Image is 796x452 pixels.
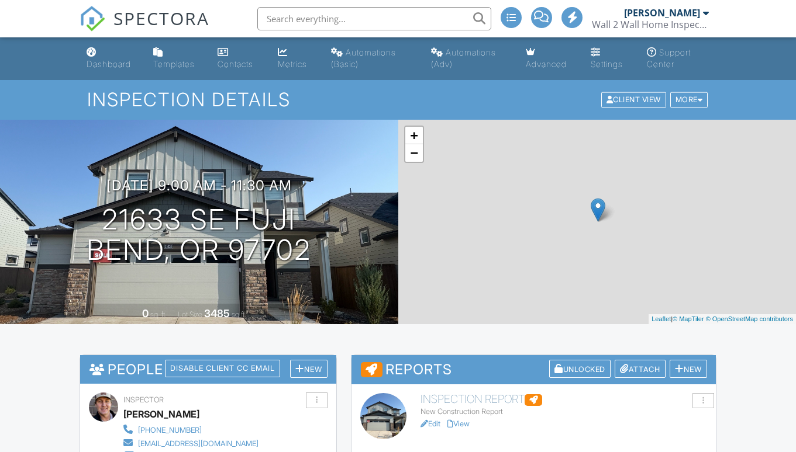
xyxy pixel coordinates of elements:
[673,315,704,322] a: © MapTiler
[232,310,246,319] span: sq.ft.
[592,19,709,30] div: Wall 2 Wall Home Inspections
[82,42,139,75] a: Dashboard
[178,310,202,319] span: Lot Size
[670,360,707,378] div: New
[149,42,204,75] a: Templates
[431,47,496,69] div: Automations (Adv)
[80,355,336,384] h3: People
[642,42,714,75] a: Support Center
[80,6,105,32] img: The Best Home Inspection Software - Spectora
[87,59,131,69] div: Dashboard
[526,59,567,69] div: Advanced
[649,314,796,324] div: |
[123,436,259,449] a: [EMAIL_ADDRESS][DOMAIN_NAME]
[142,307,149,319] div: 0
[204,307,230,319] div: 3485
[278,59,307,69] div: Metrics
[123,395,164,404] span: Inspector
[80,16,209,40] a: SPECTORA
[138,439,259,448] div: [EMAIL_ADDRESS][DOMAIN_NAME]
[87,89,709,110] h1: Inspection Details
[652,315,671,322] a: Leaflet
[123,405,199,423] div: [PERSON_NAME]
[421,419,440,428] a: Edit
[600,95,669,103] a: Client View
[165,360,280,377] div: Disable Client CC Email
[615,360,666,378] div: Attach
[106,178,292,193] h3: [DATE] 9:00 am - 11:30 am
[624,7,700,19] div: [PERSON_NAME]
[421,393,707,406] h6: Inspection Report
[352,355,716,384] h3: Reports
[150,310,167,319] span: sq. ft.
[87,204,311,266] h1: 21633 SE Fuji Bend, OR 97702
[405,127,423,144] a: Zoom in
[647,47,691,69] div: Support Center
[591,59,623,69] div: Settings
[257,7,491,30] input: Search everything...
[213,42,264,75] a: Contacts
[405,144,423,162] a: Zoom out
[549,360,611,378] div: Unlocked
[670,92,708,108] div: More
[218,59,253,69] div: Contacts
[273,42,318,75] a: Metrics
[153,59,195,69] div: Templates
[426,42,512,75] a: Automations (Advanced)
[421,393,707,416] a: Inspection Report New Construction Report
[326,42,417,75] a: Automations (Basic)
[138,426,202,435] div: [PHONE_NUMBER]
[331,47,396,69] div: Automations (Basic)
[123,423,259,436] a: [PHONE_NUMBER]
[447,419,470,428] a: View
[290,360,328,378] div: New
[521,42,577,75] a: Advanced
[586,42,633,75] a: Settings
[421,407,707,416] div: New Construction Report
[706,315,793,322] a: © OpenStreetMap contributors
[601,92,666,108] div: Client View
[113,6,209,30] span: SPECTORA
